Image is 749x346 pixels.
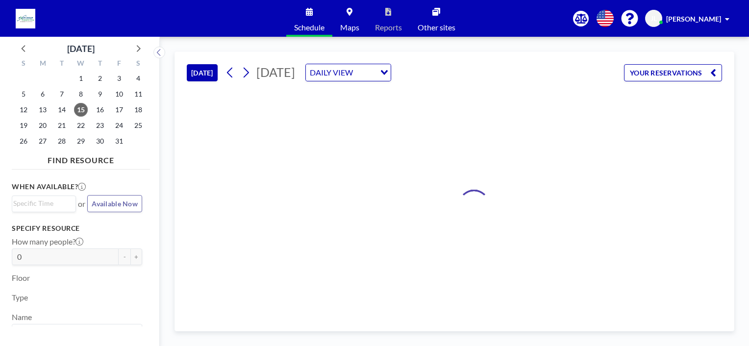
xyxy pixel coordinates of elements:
div: Search for option [12,196,75,211]
span: Tuesday, October 7, 2025 [55,87,69,101]
span: Sunday, October 19, 2025 [17,119,30,132]
span: Friday, October 3, 2025 [112,72,126,85]
div: S [128,58,148,71]
div: F [109,58,128,71]
span: Sunday, October 12, 2025 [17,103,30,117]
span: Maps [340,24,359,31]
span: Thursday, October 23, 2025 [93,119,107,132]
span: Saturday, October 4, 2025 [131,72,145,85]
span: Saturday, October 11, 2025 [131,87,145,101]
div: Search for option [306,64,391,81]
span: Tuesday, October 28, 2025 [55,134,69,148]
label: Name [12,312,32,322]
span: Thursday, October 16, 2025 [93,103,107,117]
label: Floor [12,273,30,283]
span: Wednesday, October 22, 2025 [74,119,88,132]
span: Saturday, October 18, 2025 [131,103,145,117]
button: Available Now [87,195,142,212]
div: Search for option [12,324,142,341]
span: Tuesday, October 14, 2025 [55,103,69,117]
div: T [90,58,109,71]
button: YOUR RESERVATIONS [624,64,722,81]
span: Saturday, October 25, 2025 [131,119,145,132]
span: Thursday, October 2, 2025 [93,72,107,85]
h4: FIND RESOURCE [12,151,150,165]
span: JL [650,14,657,23]
input: Search for option [13,326,136,339]
button: + [130,248,142,265]
span: Monday, October 6, 2025 [36,87,50,101]
div: [DATE] [67,42,95,55]
span: Monday, October 27, 2025 [36,134,50,148]
span: Wednesday, October 15, 2025 [74,103,88,117]
label: Type [12,293,28,302]
h3: Specify resource [12,224,142,233]
div: M [33,58,52,71]
span: Thursday, October 9, 2025 [93,87,107,101]
button: - [119,248,130,265]
span: Thursday, October 30, 2025 [93,134,107,148]
span: Monday, October 13, 2025 [36,103,50,117]
span: Wednesday, October 8, 2025 [74,87,88,101]
span: Schedule [294,24,325,31]
span: Other sites [418,24,455,31]
span: DAILY VIEW [308,66,355,79]
span: Friday, October 31, 2025 [112,134,126,148]
span: Sunday, October 26, 2025 [17,134,30,148]
button: [DATE] [187,64,218,81]
span: [DATE] [256,65,295,79]
span: Wednesday, October 29, 2025 [74,134,88,148]
div: W [72,58,91,71]
span: Tuesday, October 21, 2025 [55,119,69,132]
span: or [78,199,85,209]
div: T [52,58,72,71]
span: Wednesday, October 1, 2025 [74,72,88,85]
input: Search for option [13,198,70,209]
span: Friday, October 10, 2025 [112,87,126,101]
span: Available Now [92,199,138,208]
input: Search for option [356,66,374,79]
span: Reports [375,24,402,31]
img: organization-logo [16,9,35,28]
span: Sunday, October 5, 2025 [17,87,30,101]
div: S [14,58,33,71]
span: Monday, October 20, 2025 [36,119,50,132]
span: [PERSON_NAME] [666,15,721,23]
span: Friday, October 17, 2025 [112,103,126,117]
label: How many people? [12,237,83,247]
span: Friday, October 24, 2025 [112,119,126,132]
